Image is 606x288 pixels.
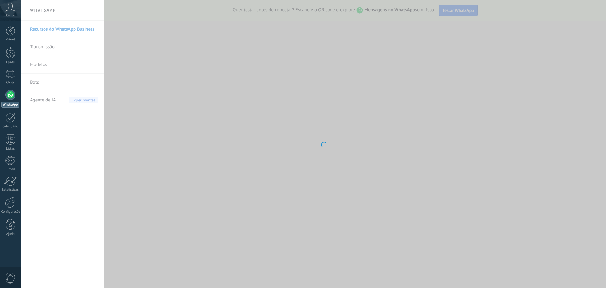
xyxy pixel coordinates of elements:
div: Calendário [1,125,20,129]
span: Conta [6,14,15,18]
div: Estatísticas [1,188,20,192]
div: Listas [1,147,20,151]
div: Configurações [1,210,20,214]
div: WhatsApp [1,102,19,108]
div: E-mail [1,167,20,171]
div: Leads [1,60,20,64]
div: Ajuda [1,232,20,236]
div: Painel [1,38,20,42]
div: Chats [1,81,20,85]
